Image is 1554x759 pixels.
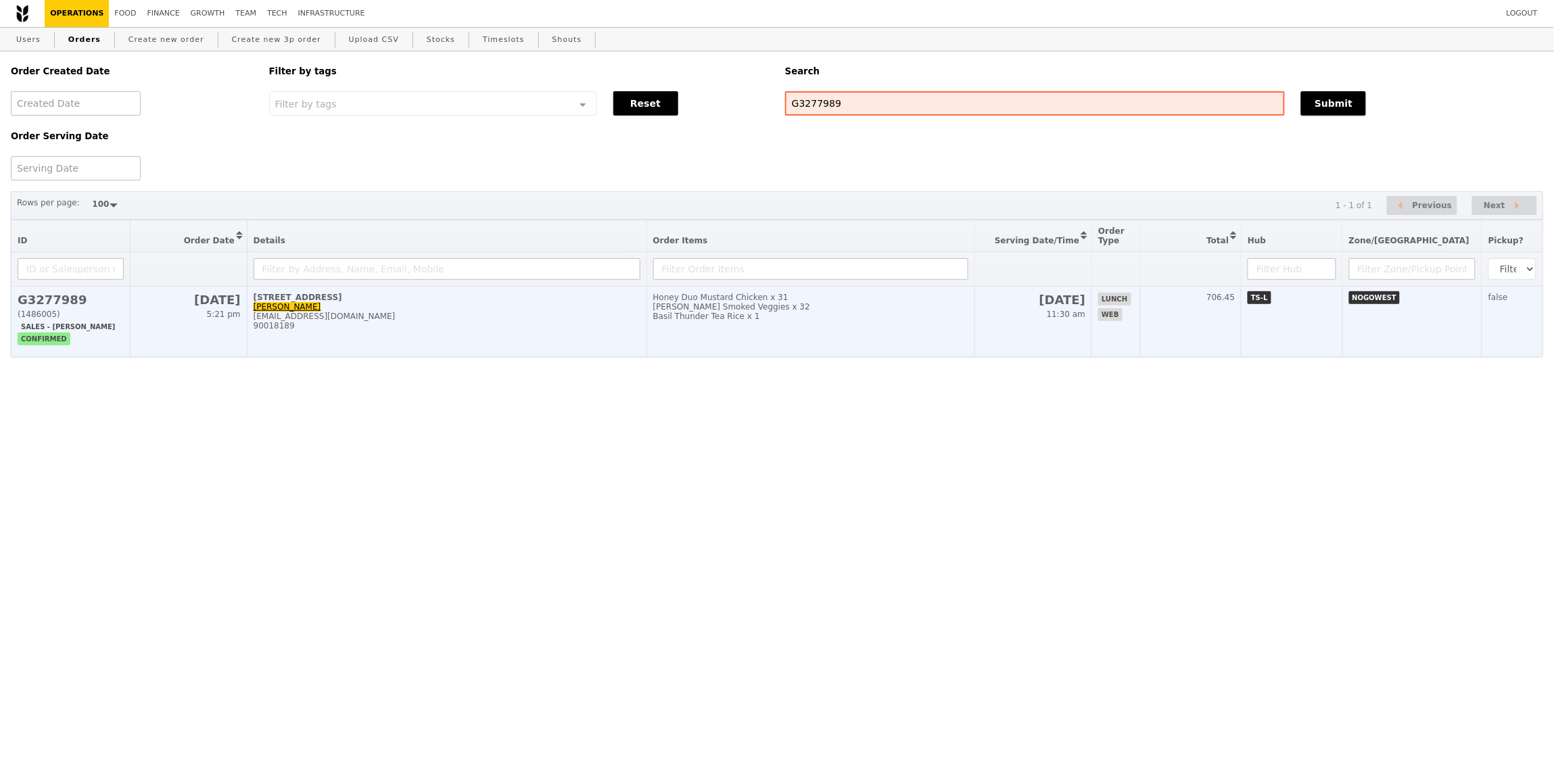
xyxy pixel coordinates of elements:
button: Previous [1387,196,1457,216]
div: [EMAIL_ADDRESS][DOMAIN_NAME] [254,312,640,321]
span: lunch [1098,293,1131,305]
h2: [DATE] [981,293,1086,307]
h2: G3277989 [18,293,124,307]
span: Previous [1413,197,1453,214]
span: 11:30 am [1047,310,1085,319]
input: Filter Hub [1248,258,1336,280]
input: Filter by Address, Name, Email, Mobile [254,258,640,280]
input: ID or Salesperson name [18,258,124,280]
div: [STREET_ADDRESS] [254,293,640,302]
a: Create new order [123,28,210,52]
div: [PERSON_NAME] Smoked Veggies x 32 [653,302,968,312]
input: Filter Zone/Pickup Point [1349,258,1476,280]
input: Filter Order Items [653,258,968,280]
span: confirmed [18,333,70,345]
a: Users [11,28,46,52]
input: Created Date [11,91,141,116]
a: [PERSON_NAME] [254,302,321,312]
h5: Search [785,66,1543,76]
span: TS-L [1248,291,1271,304]
a: Upload CSV [344,28,404,52]
span: Details [254,236,285,245]
div: (1486005) [18,310,124,319]
span: Sales - [PERSON_NAME] [18,320,118,333]
span: Next [1484,197,1505,214]
a: Orders [63,28,106,52]
a: Timeslots [477,28,529,52]
div: 90018189 [254,321,640,330]
label: Rows per page: [17,196,80,210]
input: Search any field [785,91,1285,116]
span: 706.45 [1206,293,1235,302]
div: 1 - 1 of 1 [1336,201,1372,210]
span: Hub [1248,236,1266,245]
span: Zone/[GEOGRAPHIC_DATA] [1349,236,1470,245]
span: Order Type [1098,226,1125,245]
span: 5:21 pm [207,310,241,319]
button: Reset [613,91,678,116]
a: Shouts [547,28,588,52]
h5: Order Serving Date [11,131,253,141]
div: Honey Duo Mustard Chicken x 31 [653,293,968,302]
a: Stocks [421,28,461,52]
h2: [DATE] [137,293,241,307]
span: Pickup? [1488,236,1524,245]
button: Next [1472,196,1537,216]
h5: Filter by tags [269,66,769,76]
img: Grain logo [16,5,28,22]
span: web [1098,308,1122,321]
h5: Order Created Date [11,66,253,76]
span: ID [18,236,27,245]
a: Create new 3p order [227,28,327,52]
span: false [1488,293,1508,302]
div: Basil Thunder Tea Rice x 1 [653,312,968,321]
span: Filter by tags [275,97,337,109]
button: Submit [1301,91,1366,116]
span: Order Items [653,236,708,245]
input: Serving Date [11,156,141,180]
span: NOGOWEST [1349,291,1400,304]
